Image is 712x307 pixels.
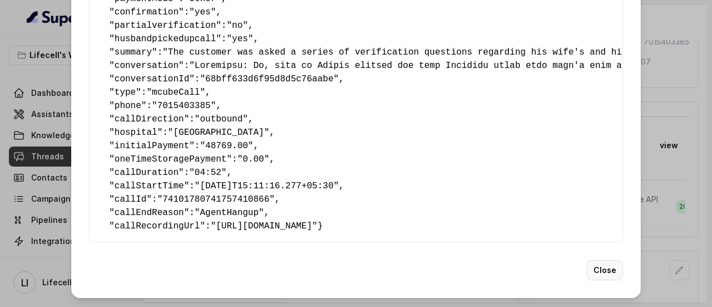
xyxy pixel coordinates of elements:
span: "AgentHangup" [195,208,264,218]
span: phone [115,101,141,111]
span: type [115,87,136,98]
span: summary [115,47,152,57]
span: callEndReason [115,208,184,218]
span: conversation [115,61,179,71]
span: "48769.00" [200,141,253,151]
span: callId [115,194,147,204]
span: callDuration [115,168,179,178]
span: oneTimeStoragePayment [115,154,227,164]
span: partialverification [115,21,216,31]
span: "0.00" [238,154,270,164]
span: husbandpickedupcall [115,34,216,44]
span: "outbound" [195,114,248,124]
span: "04:52" [189,168,226,178]
span: "74101780741757410866" [157,194,275,204]
span: "[URL][DOMAIN_NAME]" [211,221,318,231]
span: "[DATE]T15:11:16.277+05:30" [195,181,339,191]
button: Close [587,260,623,280]
span: "mcubeCall" [146,87,205,98]
span: confirmation [115,7,179,17]
span: callStartTime [115,181,184,191]
span: callRecordingUrl [115,221,200,231]
span: "yes" [189,7,216,17]
span: "7015403385" [152,101,216,111]
span: "no" [226,21,248,31]
span: "68bff633d6f95d8d5c76aabe" [200,74,339,84]
span: "[GEOGRAPHIC_DATA]" [168,128,269,138]
span: hospital [115,128,157,138]
span: "yes" [226,34,253,44]
span: initialPayment [115,141,189,151]
span: conversationId [115,74,189,84]
span: callDirection [115,114,184,124]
